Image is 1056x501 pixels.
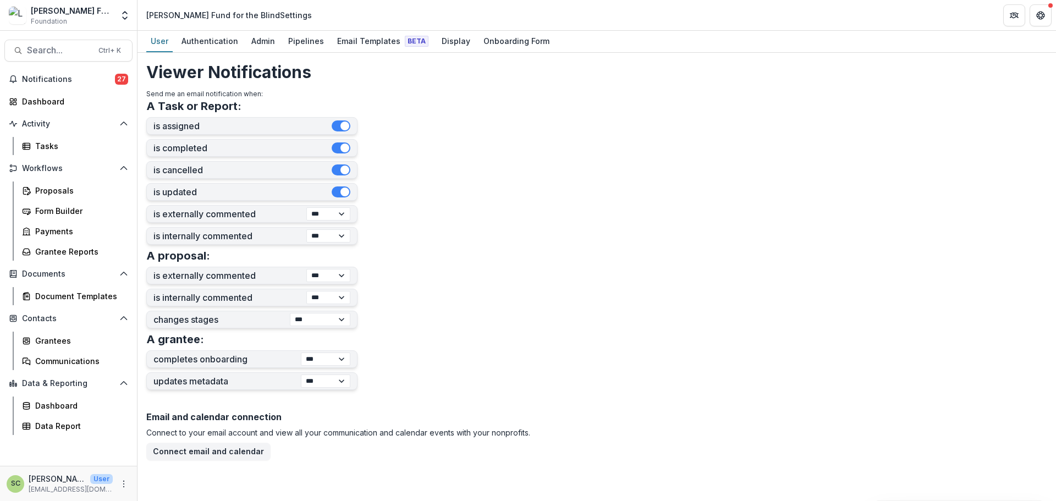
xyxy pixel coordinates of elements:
[4,40,133,62] button: Search...
[153,209,306,219] label: is externally commented
[29,473,86,485] p: [PERSON_NAME]
[35,185,124,196] div: Proposals
[247,31,279,52] a: Admin
[18,417,133,435] a: Data Report
[90,474,113,484] p: User
[333,33,433,49] div: Email Templates
[18,243,133,261] a: Grantee Reports
[153,121,332,131] label: is assigned
[153,293,306,303] label: is internally commented
[146,412,1047,422] h2: Email and calendar connection
[479,33,554,49] div: Onboarding Form
[22,119,115,129] span: Activity
[35,355,124,367] div: Communications
[4,265,133,283] button: Open Documents
[146,249,210,262] h3: A proposal:
[284,33,328,49] div: Pipelines
[146,33,173,49] div: User
[146,333,204,346] h3: A grantee:
[35,400,124,411] div: Dashboard
[35,246,124,257] div: Grantee Reports
[1003,4,1025,26] button: Partners
[146,62,1047,82] h2: Viewer Notifications
[115,74,128,85] span: 27
[284,31,328,52] a: Pipelines
[11,480,20,487] div: Sandra Ching
[117,4,133,26] button: Open entity switcher
[146,9,312,21] div: [PERSON_NAME] Fund for the Blind Settings
[22,314,115,323] span: Contacts
[22,75,115,84] span: Notifications
[146,100,241,113] h3: A Task or Report:
[35,225,124,237] div: Payments
[146,90,263,98] span: Send me an email notification when:
[177,33,243,49] div: Authentication
[31,5,113,16] div: [PERSON_NAME] Fund for the Blind
[142,7,316,23] nav: breadcrumb
[18,352,133,370] a: Communications
[22,269,115,279] span: Documents
[146,443,271,460] button: Connect email and calendar
[153,315,290,325] label: changes stages
[437,31,475,52] a: Display
[1030,4,1052,26] button: Get Help
[177,31,243,52] a: Authentication
[18,332,133,350] a: Grantees
[18,137,133,155] a: Tasks
[153,143,332,153] label: is completed
[35,140,124,152] div: Tasks
[437,33,475,49] div: Display
[18,181,133,200] a: Proposals
[153,354,301,365] label: completes onboarding
[153,165,332,175] label: is cancelled
[22,96,124,107] div: Dashboard
[35,335,124,346] div: Grantees
[4,115,133,133] button: Open Activity
[153,231,306,241] label: is internally commented
[405,36,428,47] span: Beta
[18,397,133,415] a: Dashboard
[22,379,115,388] span: Data & Reporting
[146,427,1047,438] p: Connect to your email account and view all your communication and calendar events with your nonpr...
[479,31,554,52] a: Onboarding Form
[333,31,433,52] a: Email Templates Beta
[27,45,92,56] span: Search...
[4,375,133,392] button: Open Data & Reporting
[247,33,279,49] div: Admin
[117,477,130,491] button: More
[29,485,113,494] p: [EMAIL_ADDRESS][DOMAIN_NAME]
[153,187,332,197] label: is updated
[9,7,26,24] img: Lavelle Fund for the Blind
[35,290,124,302] div: Document Templates
[18,202,133,220] a: Form Builder
[35,420,124,432] div: Data Report
[96,45,123,57] div: Ctrl + K
[31,16,67,26] span: Foundation
[4,310,133,327] button: Open Contacts
[153,376,301,387] label: updates metadata
[153,271,306,281] label: is externally commented
[4,70,133,88] button: Notifications27
[4,92,133,111] a: Dashboard
[4,159,133,177] button: Open Workflows
[146,31,173,52] a: User
[18,287,133,305] a: Document Templates
[18,222,133,240] a: Payments
[22,164,115,173] span: Workflows
[35,205,124,217] div: Form Builder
